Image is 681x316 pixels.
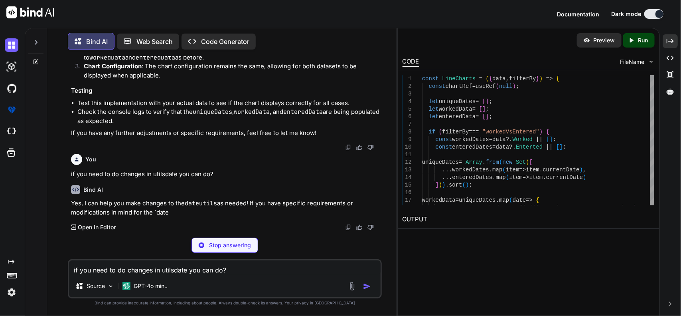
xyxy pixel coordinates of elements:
[638,36,648,44] p: Run
[492,167,502,173] span: map
[479,205,516,211] span: workedDates
[459,205,476,211] span: entry
[456,197,459,203] span: =
[84,62,142,70] strong: Chart Configuration
[482,98,486,105] span: [
[345,224,351,231] img: copy
[482,159,486,165] span: .
[459,159,462,165] span: =
[71,129,381,138] p: If you have any further adjustments or specific requirements, feel free to let me know!
[546,174,583,181] span: currentDate
[546,136,549,143] span: [
[185,199,217,207] code: dateutils
[5,125,18,138] img: cloudideIcon
[499,159,502,165] span: (
[496,174,506,181] span: map
[637,205,640,211] span: ;
[513,136,533,143] span: Worked
[86,37,108,46] p: Bind AI
[403,189,412,197] div: 16
[479,106,482,112] span: [
[429,113,439,120] span: let
[429,98,439,105] span: let
[556,144,559,150] span: [
[403,181,412,189] div: 15
[442,182,445,188] span: )
[442,174,452,181] span: ...
[472,106,476,112] span: =
[403,75,412,83] div: 1
[71,199,381,217] p: Yes, I can help you make changes to the as needed! If you have specific requirements or modificat...
[476,83,495,89] span: useRef
[476,113,479,120] span: =
[403,197,412,204] div: 17
[422,76,439,82] span: const
[403,83,412,90] div: 2
[556,205,570,211] span: item
[435,144,452,150] span: const
[569,205,572,211] span: .
[234,108,270,116] code: workedData
[529,174,543,181] span: item
[435,182,438,188] span: ]
[77,62,381,80] li: : The chart configuration remains the same, allowing for both datasets to be displayed when appli...
[442,76,476,82] span: LineCharts
[523,174,529,181] span: =>
[422,197,456,203] span: workedData
[283,108,323,116] code: enteredData
[533,205,536,211] span: (
[557,11,599,18] span: Documentation
[529,159,533,165] span: [
[6,6,54,18] img: Bind AI
[77,107,381,125] li: Check the console logs to verify that the , , and are being populated as expected.
[403,57,419,67] div: CODE
[193,108,232,116] code: uniqueDates
[486,98,489,105] span: ]
[78,223,116,231] p: Open in Editor
[363,282,371,290] img: icon
[536,205,549,211] span: item
[486,113,489,120] span: ]
[83,186,103,194] h6: Bind AI
[356,144,363,151] img: like
[435,136,452,143] span: const
[85,155,96,163] h6: You
[367,224,374,231] img: dislike
[87,282,105,290] p: Source
[489,136,492,143] span: =
[526,167,539,173] span: item
[446,182,449,188] span: .
[403,159,412,166] div: 12
[422,159,459,165] span: uniqueDates
[499,197,509,203] span: map
[5,103,18,117] img: premium
[403,113,412,121] div: 6
[546,76,553,82] span: =>
[611,10,641,18] span: Dark mode
[553,136,556,143] span: ;
[77,99,381,108] li: Test this implementation with your actual data to see if the chart displays correctly for all cases.
[442,167,452,173] span: ...
[209,241,251,249] p: Stop answering
[556,76,559,82] span: {
[496,144,509,150] span: data
[583,174,586,181] span: )
[466,159,482,165] span: Array
[594,36,615,44] p: Preview
[526,159,529,165] span: (
[398,210,659,229] h2: OUTPUT
[442,129,469,135] span: filterBy
[482,113,486,120] span: [
[492,144,495,150] span: =
[136,37,173,46] p: Web Search
[509,76,536,82] span: filterBy
[543,167,579,173] span: currentDate
[583,167,586,173] span: ,
[452,136,489,143] span: workedDates
[356,224,363,231] img: like
[546,144,553,150] span: ||
[347,282,357,291] img: attachment
[620,58,645,66] span: FileName
[403,98,412,105] div: 4
[539,129,543,135] span: )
